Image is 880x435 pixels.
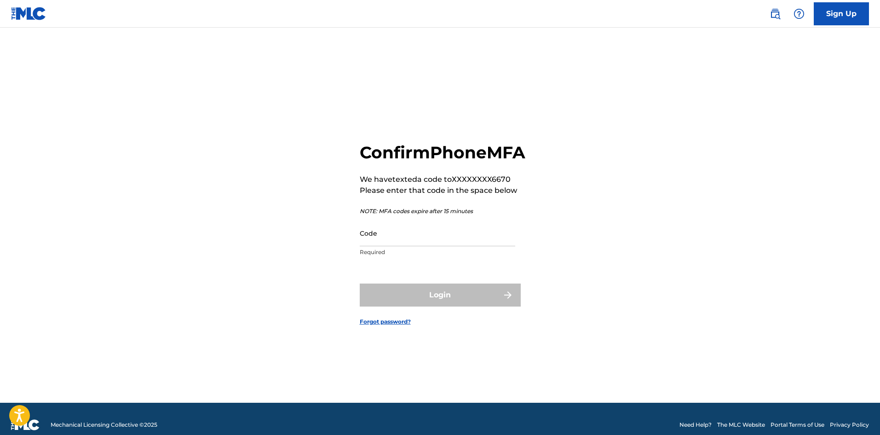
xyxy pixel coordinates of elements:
[51,421,157,429] span: Mechanical Licensing Collective © 2025
[360,185,525,196] p: Please enter that code in the space below
[11,7,46,20] img: MLC Logo
[360,207,525,215] p: NOTE: MFA codes expire after 15 minutes
[766,5,784,23] a: Public Search
[830,421,869,429] a: Privacy Policy
[360,248,515,256] p: Required
[794,8,805,19] img: help
[771,421,824,429] a: Portal Terms of Use
[717,421,765,429] a: The MLC Website
[360,174,525,185] p: We have texted a code to XXXXXXXX6670
[360,318,411,326] a: Forgot password?
[790,5,808,23] div: Help
[11,419,40,430] img: logo
[679,421,712,429] a: Need Help?
[360,142,525,163] h2: Confirm Phone MFA
[770,8,781,19] img: search
[814,2,869,25] a: Sign Up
